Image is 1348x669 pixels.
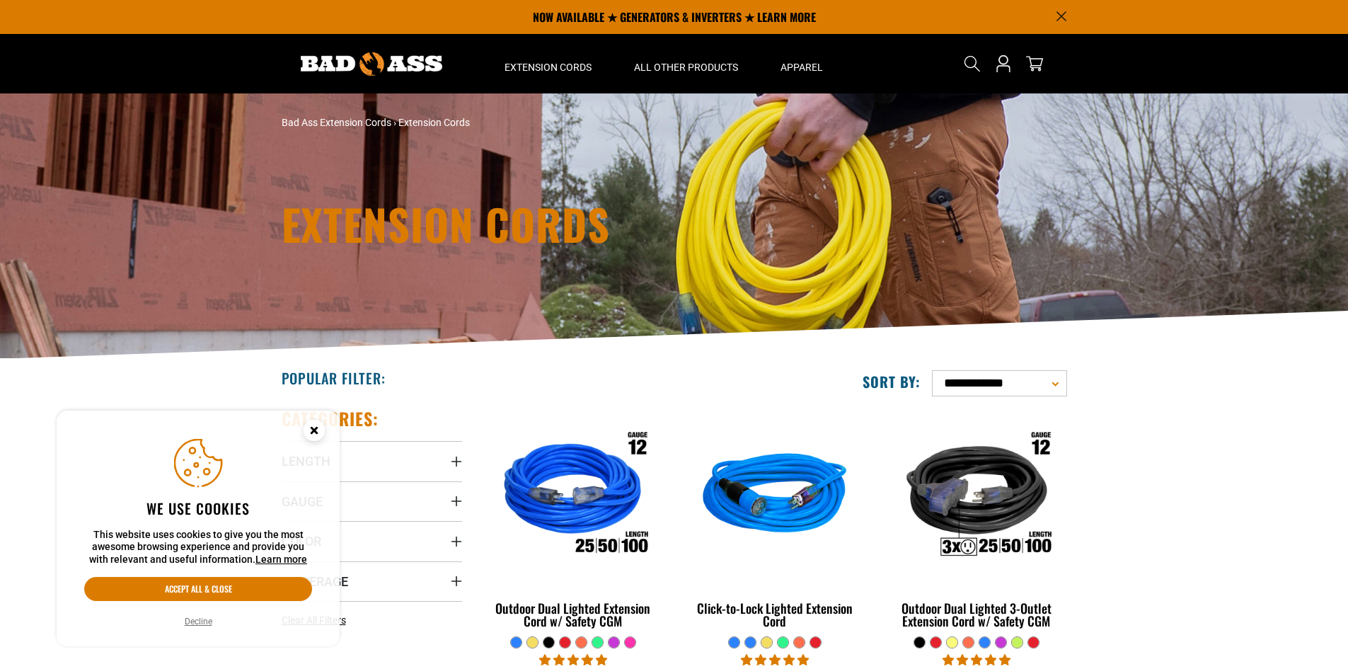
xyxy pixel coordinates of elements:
summary: Search [961,52,984,75]
summary: Apparel [759,34,844,93]
span: Extension Cords [505,61,592,74]
img: Outdoor Dual Lighted Extension Cord w/ Safety CGM [484,415,662,578]
span: All Other Products [634,61,738,74]
summary: Length [282,441,462,481]
div: Outdoor Dual Lighted 3-Outlet Extension Cord w/ Safety CGM [886,602,1066,627]
a: blue Click-to-Lock Lighted Extension Cord [684,408,865,636]
summary: Amperage [282,561,462,601]
a: Outdoor Dual Lighted 3-Outlet Extension Cord w/ Safety CGM Outdoor Dual Lighted 3-Outlet Extensio... [886,408,1066,636]
span: 4.81 stars [539,653,607,667]
span: › [393,117,396,128]
label: Sort by: [863,372,921,391]
summary: Gauge [282,481,462,521]
aside: Cookie Consent [57,411,340,647]
summary: Color [282,521,462,561]
a: Outdoor Dual Lighted Extension Cord w/ Safety CGM Outdoor Dual Lighted Extension Cord w/ Safety CGM [483,408,664,636]
button: Accept all & close [84,577,312,601]
h2: Categories: [282,408,379,430]
nav: breadcrumbs [282,115,798,130]
div: Outdoor Dual Lighted Extension Cord w/ Safety CGM [483,602,664,627]
img: Bad Ass Extension Cords [301,52,442,76]
span: Extension Cords [398,117,470,128]
img: blue [686,415,864,578]
h1: Extension Cords [282,202,798,245]
div: Click-to-Lock Lighted Extension Cord [684,602,865,627]
p: This website uses cookies to give you the most awesome browsing experience and provide you with r... [84,529,312,566]
span: 4.80 stars [943,653,1010,667]
span: 4.87 stars [741,653,809,667]
h2: Popular Filter: [282,369,386,387]
h2: We use cookies [84,499,312,518]
span: Apparel [780,61,823,74]
summary: All Other Products [613,34,759,93]
a: Learn more [255,554,307,565]
img: Outdoor Dual Lighted 3-Outlet Extension Cord w/ Safety CGM [887,415,1066,578]
summary: Extension Cords [483,34,613,93]
button: Decline [180,614,217,629]
a: Bad Ass Extension Cords [282,117,391,128]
